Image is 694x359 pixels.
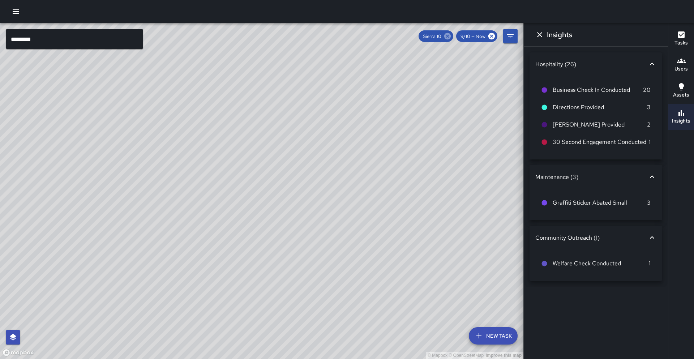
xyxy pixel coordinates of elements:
h6: Assets [673,91,689,99]
div: Maintenance (3) [530,165,662,188]
span: Sierra 10 [419,33,446,39]
div: Sierra 10 [419,30,453,42]
p: 1 [649,138,651,146]
h6: Insights [547,29,572,40]
button: Tasks [668,26,694,52]
h6: Insights [672,117,690,125]
div: Hospitality (26) [530,52,662,76]
button: Assets [668,78,694,104]
span: 9/10 — Now [456,33,490,39]
div: 9/10 — Now [456,30,497,42]
p: 3 [647,198,651,207]
span: 30 Second Engagement Conducted [553,138,649,146]
button: Users [668,52,694,78]
div: Community Outreach (1) [535,234,648,242]
div: Maintenance (3) [535,173,648,181]
button: Dismiss [532,27,547,42]
p: 2 [647,120,651,129]
button: Filters [503,29,518,43]
span: [PERSON_NAME] Provided [553,120,647,129]
p: 20 [643,86,651,94]
button: New Task [469,327,518,345]
button: Insights [668,104,694,130]
h6: Tasks [674,39,688,47]
h6: Users [674,65,688,73]
span: Directions Provided [553,103,647,112]
div: Hospitality (26) [535,60,648,68]
div: Community Outreach (1) [530,226,662,249]
span: Graffiti Sticker Abated Small [553,198,647,207]
span: Welfare Check Conducted [553,259,649,268]
span: Business Check In Conducted [553,86,643,94]
p: 3 [647,103,651,112]
p: 1 [649,259,651,268]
